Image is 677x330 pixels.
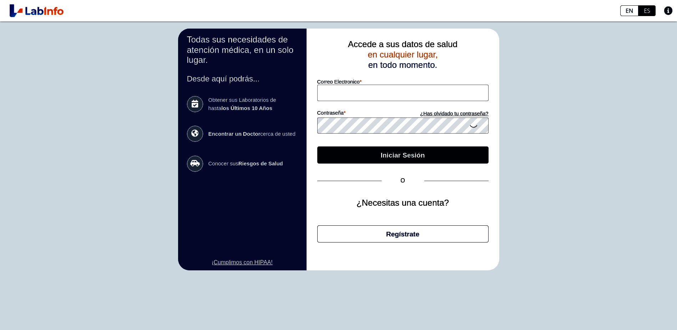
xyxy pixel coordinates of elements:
[368,60,437,70] span: en todo momento.
[348,39,458,49] span: Accede a sus datos de salud
[317,146,489,164] button: Iniciar Sesión
[221,105,272,111] b: los Últimos 10 Años
[317,198,489,208] h2: ¿Necesitas una cuenta?
[208,160,298,168] span: Conocer sus
[187,35,298,65] h2: Todas sus necesidades de atención médica, en un solo lugar.
[238,160,283,166] b: Riesgos de Salud
[368,50,438,59] span: en cualquier lugar,
[208,131,261,137] b: Encontrar un Doctor
[208,130,298,138] span: cerca de usted
[317,79,489,85] label: Correo Electronico
[382,176,424,185] span: O
[208,96,298,112] span: Obtener sus Laboratorios de hasta
[317,225,489,242] button: Regístrate
[403,110,489,118] a: ¿Has olvidado tu contraseña?
[317,110,403,118] label: contraseña
[620,5,638,16] a: EN
[187,258,298,267] a: ¡Cumplimos con HIPAA!
[187,74,298,83] h3: Desde aquí podrás...
[638,5,656,16] a: ES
